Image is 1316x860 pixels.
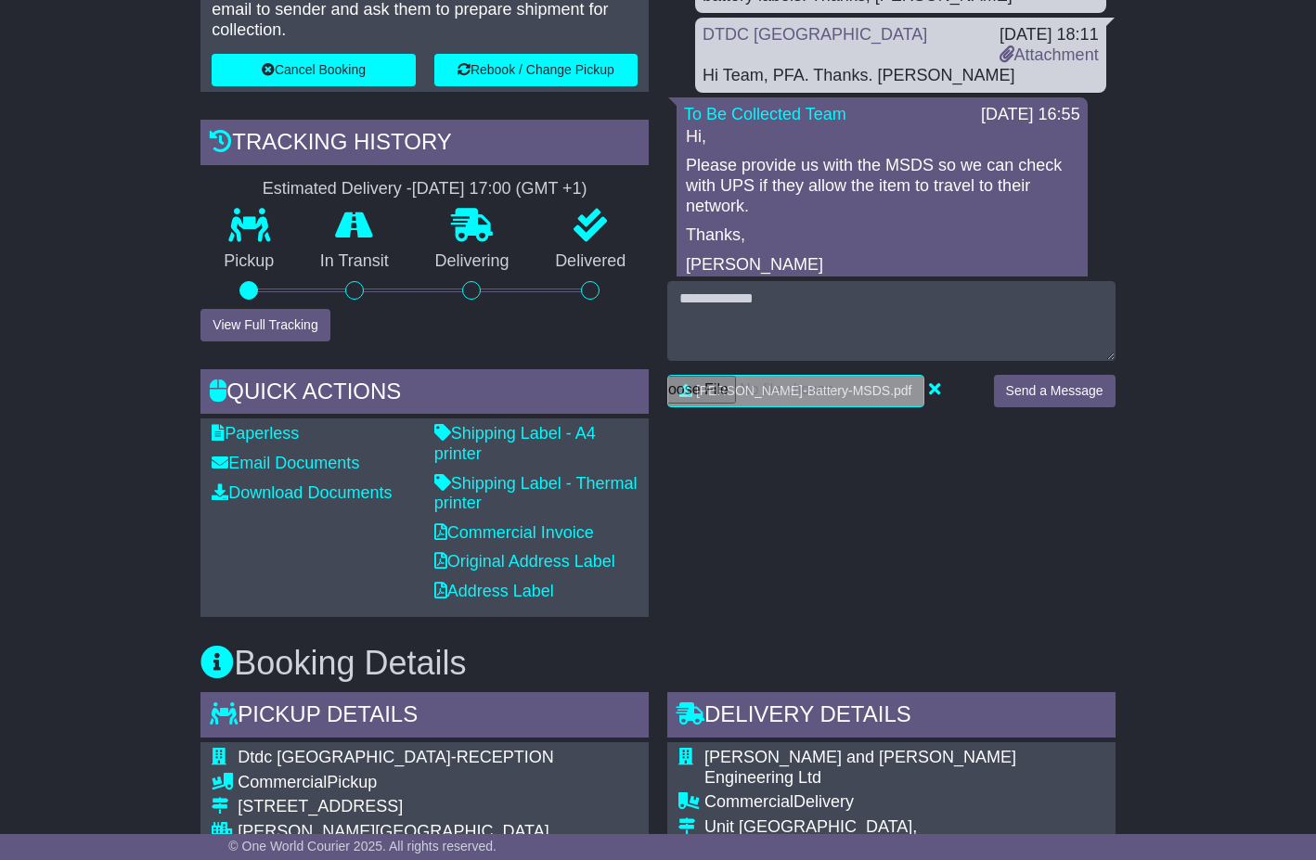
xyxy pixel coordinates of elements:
span: Dtdc [GEOGRAPHIC_DATA]-RECEPTION [238,748,553,766]
span: © One World Courier 2025. All rights reserved. [228,839,497,854]
div: Estimated Delivery - [200,179,649,199]
div: Unit [GEOGRAPHIC_DATA], [704,817,1104,838]
div: Delivery Details [667,692,1116,742]
p: Thanks, [686,225,1078,246]
a: Address Label [434,582,554,600]
button: View Full Tracking [200,309,329,341]
p: In Transit [297,251,412,272]
span: Commercial [238,773,327,791]
p: [PERSON_NAME] [686,255,1078,276]
p: Please provide us with the MSDS so we can check with UPS if they allow the item to travel to thei... [686,156,1078,216]
div: [DATE] 17:00 (GMT +1) [412,179,587,199]
button: Send a Message [994,375,1116,407]
a: Paperless [212,424,299,443]
span: Commercial [704,792,793,811]
h3: Booking Details [200,645,1115,682]
p: Hi, [686,127,1078,148]
div: Delivery [704,792,1104,813]
a: Email Documents [212,454,359,472]
div: [STREET_ADDRESS] [238,797,638,817]
span: [PERSON_NAME] and [PERSON_NAME] Engineering Ltd [704,748,1016,787]
div: [DATE] 16:55 [981,105,1080,125]
button: Rebook / Change Pickup [434,54,638,86]
a: Shipping Label - Thermal printer [434,474,638,513]
div: Hi Team, PFA. Thanks. [PERSON_NAME] [703,66,1099,86]
a: DTDC [GEOGRAPHIC_DATA] [703,25,927,44]
a: Download Documents [212,483,392,502]
p: Delivered [532,251,649,272]
p: Pickup [200,251,297,272]
a: To Be Collected Team [684,105,846,123]
div: Pickup [238,773,638,793]
div: Pickup Details [200,692,649,742]
a: Original Address Label [434,552,615,571]
div: Quick Actions [200,369,649,419]
button: Cancel Booking [212,54,415,86]
p: Delivering [412,251,533,272]
a: Attachment [1000,45,1099,64]
a: Commercial Invoice [434,523,594,542]
div: [DATE] 18:11 [1000,25,1099,45]
div: Tracking history [200,120,649,170]
a: Shipping Label - A4 printer [434,424,596,463]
